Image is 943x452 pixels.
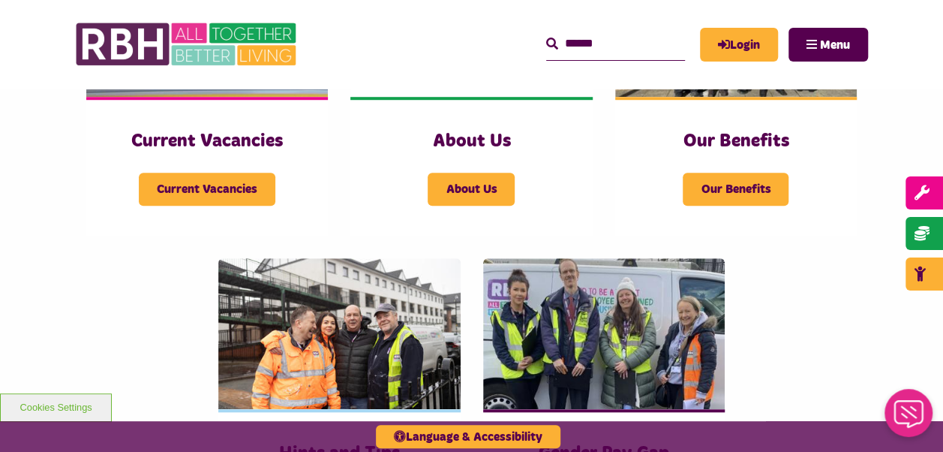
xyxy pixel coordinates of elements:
span: Our Benefits [683,173,788,206]
h3: Our Benefits [645,130,827,153]
img: RBH [75,15,300,74]
input: Search [546,28,685,60]
button: Language & Accessibility [376,425,560,448]
span: About Us [428,173,515,206]
h3: About Us [380,130,562,153]
a: MyRBH [700,28,778,62]
img: SAZMEDIA RBH 21FEB24 46 [218,258,460,409]
iframe: Netcall Web Assistant for live chat [875,384,943,452]
span: Current Vacancies [139,173,275,206]
h3: Current Vacancies [116,130,298,153]
img: 391760240 1590016381793435 2179504426197536539 N [483,258,725,409]
button: Navigation [788,28,868,62]
span: Menu [820,39,850,51]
